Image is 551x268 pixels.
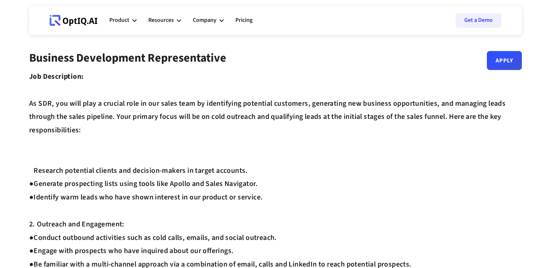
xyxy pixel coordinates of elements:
a: Pricing [235,9,253,31]
span: Job Description: ‍ [29,71,83,82]
a: Webflow Homepage [50,9,98,31]
strong: ● [29,233,34,243]
a: Apply [487,51,522,70]
div: Company [193,9,224,31]
strong: ● [29,192,34,202]
span: 2. Outreach and Engagement: [29,219,125,229]
strong: ● [29,246,34,256]
strong: ● [29,179,34,189]
div: Resources [148,9,181,31]
a: Get a Demo [456,13,501,28]
div: Product [109,15,129,25]
span: 1. Prospecting and Lead Qualification: [29,152,152,176]
strong: ● [29,166,34,176]
div: Resources [148,15,174,25]
div: Company [193,15,216,25]
div: Product [109,9,137,31]
div: Business Development Representative [29,51,226,70]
